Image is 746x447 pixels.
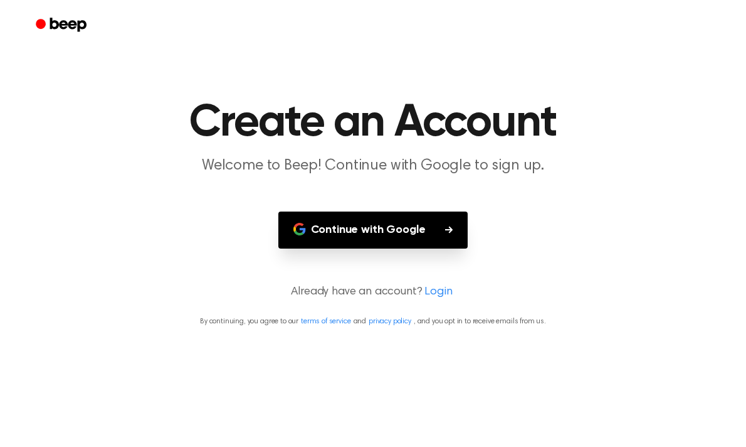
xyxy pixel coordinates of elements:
[15,284,731,301] p: Already have an account?
[52,100,694,146] h1: Create an Account
[369,318,411,325] a: privacy policy
[15,316,731,327] p: By continuing, you agree to our and , and you opt in to receive emails from us.
[132,156,614,176] p: Welcome to Beep! Continue with Google to sign up.
[424,284,452,301] a: Login
[27,13,98,38] a: Beep
[278,212,468,249] button: Continue with Google
[301,318,350,325] a: terms of service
